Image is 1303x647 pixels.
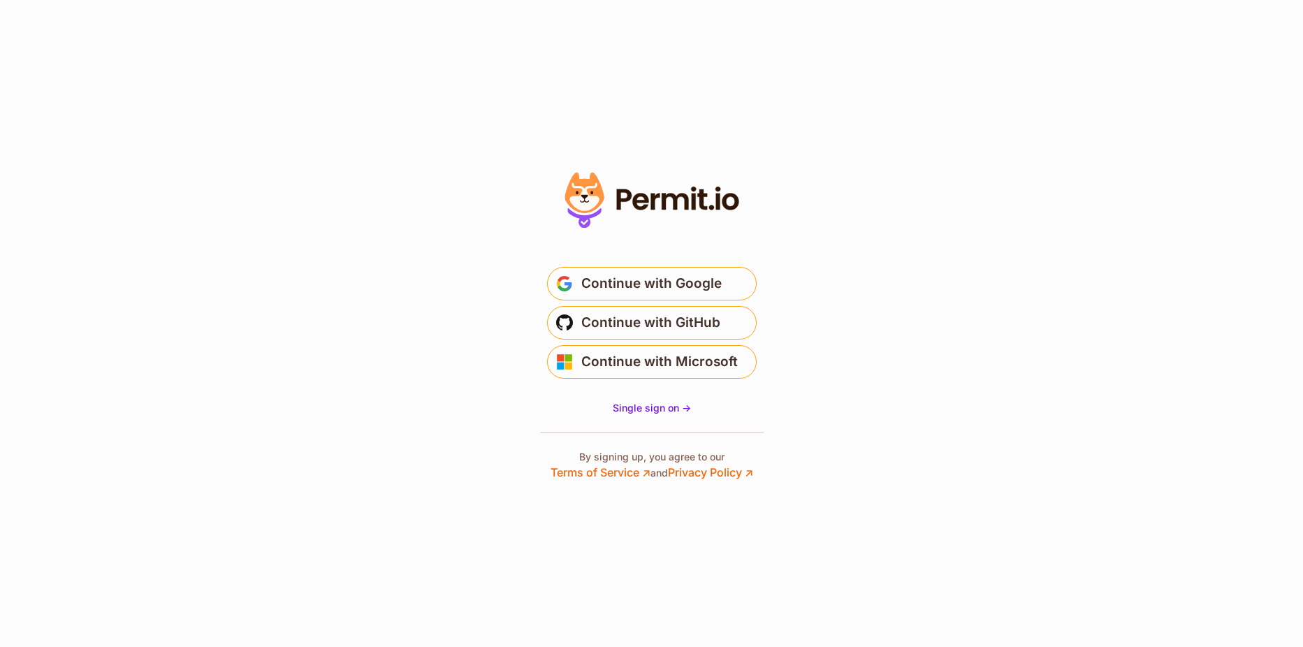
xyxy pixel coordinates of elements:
p: By signing up, you agree to our and [551,450,753,481]
span: Continue with Google [581,272,722,295]
span: Single sign on -> [613,402,691,414]
button: Continue with Microsoft [547,345,757,379]
a: Privacy Policy ↗ [668,465,753,479]
button: Continue with Google [547,267,757,300]
span: Continue with Microsoft [581,351,738,373]
button: Continue with GitHub [547,306,757,340]
a: Single sign on -> [613,401,691,415]
span: Continue with GitHub [581,312,720,334]
a: Terms of Service ↗ [551,465,650,479]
